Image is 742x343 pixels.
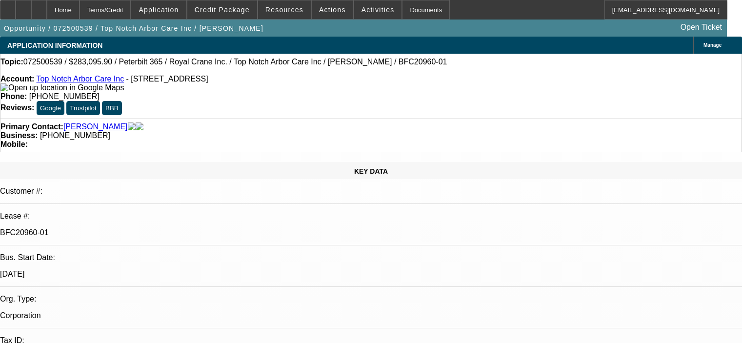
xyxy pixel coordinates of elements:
[131,0,186,19] button: Application
[312,0,353,19] button: Actions
[4,24,263,32] span: Opportunity / 072500539 / Top Notch Arbor Care Inc / [PERSON_NAME]
[258,0,311,19] button: Resources
[36,75,124,83] a: Top Notch Arbor Care Inc
[354,167,388,175] span: KEY DATA
[40,131,110,140] span: [PHONE_NUMBER]
[0,83,124,92] a: View Google Maps
[0,92,27,101] strong: Phone:
[354,0,402,19] button: Activities
[37,101,64,115] button: Google
[0,58,23,66] strong: Topic:
[0,75,34,83] strong: Account:
[265,6,303,14] span: Resources
[102,101,122,115] button: BBB
[136,122,143,131] img: linkedin-icon.png
[29,92,100,101] span: [PHONE_NUMBER]
[195,6,250,14] span: Credit Package
[703,42,722,48] span: Manage
[677,19,726,36] a: Open Ticket
[0,83,124,92] img: Open up location in Google Maps
[319,6,346,14] span: Actions
[0,140,28,148] strong: Mobile:
[0,131,38,140] strong: Business:
[7,41,102,49] span: APPLICATION INFORMATION
[66,101,100,115] button: Trustpilot
[0,122,63,131] strong: Primary Contact:
[126,75,208,83] span: - [STREET_ADDRESS]
[128,122,136,131] img: facebook-icon.png
[187,0,257,19] button: Credit Package
[63,122,128,131] a: [PERSON_NAME]
[361,6,395,14] span: Activities
[139,6,179,14] span: Application
[23,58,447,66] span: 072500539 / $283,095.90 / Peterbilt 365 / Royal Crane Inc. / Top Notch Arbor Care Inc / [PERSON_N...
[0,103,34,112] strong: Reviews:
